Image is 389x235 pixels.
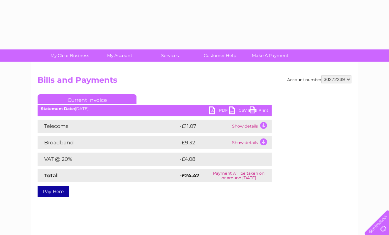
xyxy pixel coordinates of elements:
a: Pay Here [38,186,69,197]
a: Current Invoice [38,94,136,104]
b: Statement Date: [41,106,75,111]
td: -£9.32 [178,136,230,149]
a: Make A Payment [243,49,297,62]
td: Broadband [38,136,178,149]
div: Account number [287,75,351,83]
a: Services [143,49,197,62]
td: Payment will be taken on or around [DATE] [206,169,272,182]
div: [DATE] [38,106,272,111]
strong: -£24.47 [180,172,199,179]
td: -£11.07 [178,120,230,133]
td: VAT @ 20% [38,153,178,166]
a: PDF [209,106,229,116]
a: CSV [229,106,249,116]
td: Show details [230,136,272,149]
h2: Bills and Payments [38,75,351,88]
td: Telecoms [38,120,178,133]
a: Print [249,106,268,116]
td: -£4.08 [178,153,258,166]
a: My Clear Business [43,49,97,62]
td: Show details [230,120,272,133]
a: My Account [93,49,147,62]
strong: Total [44,172,58,179]
a: Customer Help [193,49,247,62]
